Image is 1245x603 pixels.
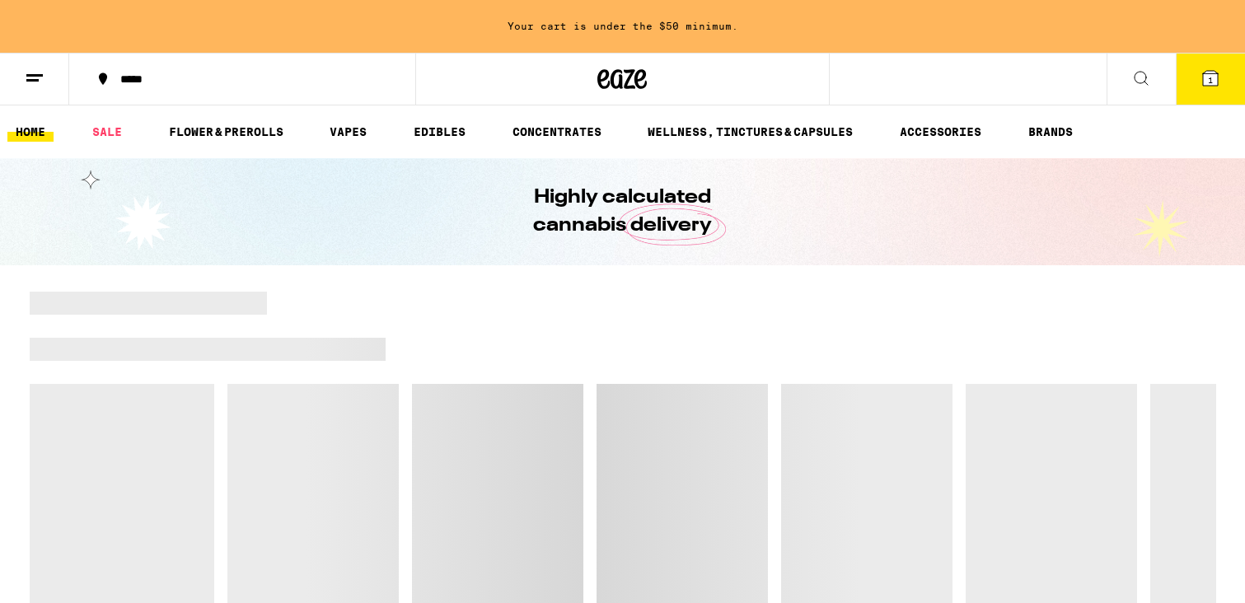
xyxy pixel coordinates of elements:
h1: Highly calculated cannabis delivery [487,184,759,240]
a: BRANDS [1020,122,1081,142]
a: FLOWER & PREROLLS [161,122,292,142]
a: WELLNESS, TINCTURES & CAPSULES [639,122,861,142]
a: ACCESSORIES [892,122,990,142]
button: 1 [1176,54,1245,105]
a: SALE [84,122,130,142]
a: CONCENTRATES [504,122,610,142]
a: EDIBLES [405,122,474,142]
a: HOME [7,122,54,142]
a: VAPES [321,122,375,142]
span: 1 [1208,75,1213,85]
